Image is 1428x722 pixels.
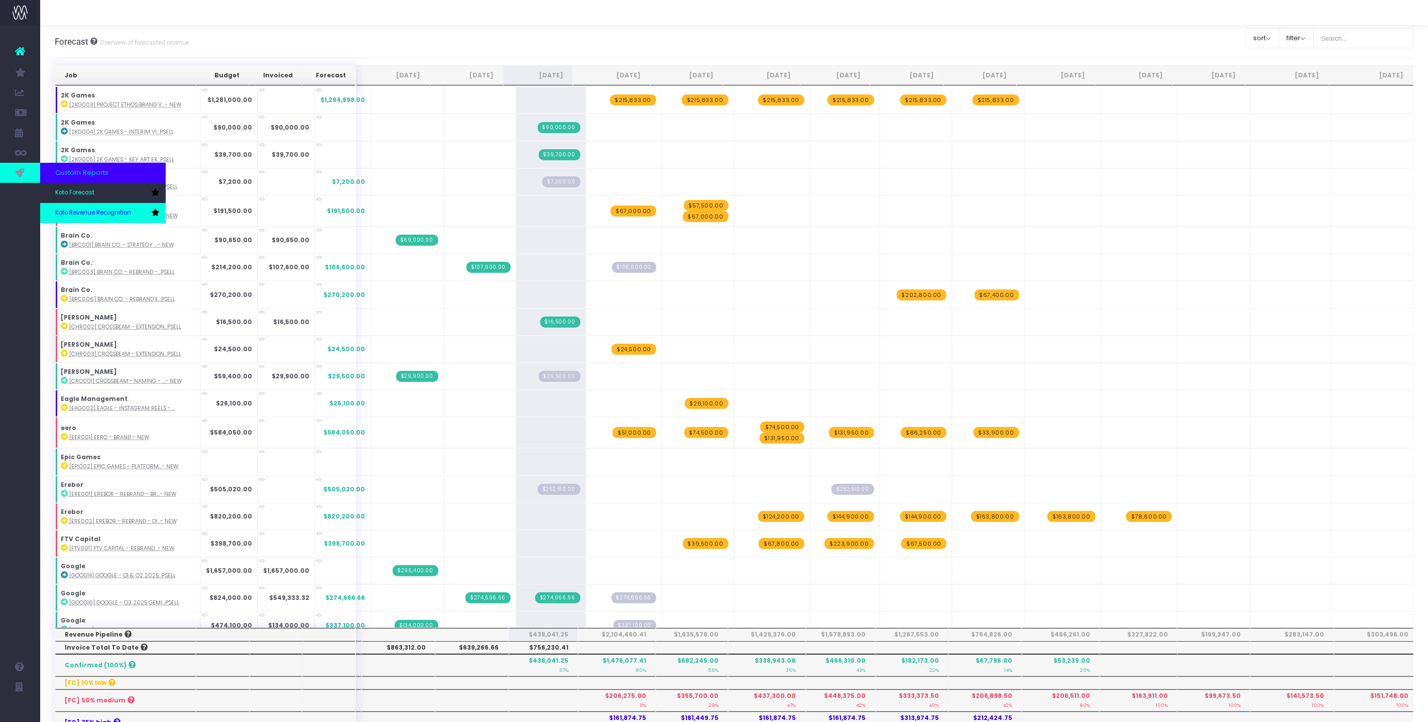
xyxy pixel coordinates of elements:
[1126,511,1172,522] span: wayahead Revenue Forecast Item
[800,65,870,85] th: Dec 25: activate to sort column ascending
[613,427,656,438] span: wayahead Revenue Forecast Item
[356,65,430,85] th: Jun 25: activate to sort column ascending
[465,592,511,603] span: Streamtime Invoice: 898 – [GOO016] Google - Q3 2025 Gemini Design - Brand - Upsell
[573,65,650,85] th: Sep 25: activate to sort column ascending
[69,377,182,385] abbr: [CRO001] Crossbeam - Naming - Brand - New
[612,344,656,355] span: wayahead Revenue Forecast Item
[324,539,366,548] span: $398,700.00
[69,268,175,276] abbr: [BRC003] Brain Co. - Rebrand - Brand - Upsell
[214,150,252,159] strong: $39,700.00
[55,557,200,584] td: :
[69,490,176,498] abbr: [ERE001] Erebor - Rebrand - Brand - New
[396,371,438,382] span: Streamtime Invoice: 890 – [CRO001] Crossbeam - Naming - Brand - New
[263,566,309,575] strong: $1,657,000.00
[55,584,200,611] td: :
[69,404,175,412] abbr: [EAG002] Eagle - Instagram Reels - New
[61,562,85,570] strong: Google
[55,336,200,363] td: :
[55,654,196,676] th: Confirmed (100%)
[69,323,181,331] abbr: [CHR002] Crossbeam - Extension - Brand - Upsell
[332,177,366,186] span: $7,200.00
[542,176,580,187] span: Streamtime Draft Invoice: 916 – 2K Games - Design Support
[901,538,946,549] span: wayahead Revenue Forecast Item
[302,65,355,85] th: Forecast
[396,235,438,246] span: Streamtime Invoice: 886 – [BRC001] Brain Co. - Strategy - Brand - New
[759,538,804,549] span: wayahead Revenue Forecast Item
[901,427,946,438] span: wayahead Revenue Forecast Item
[708,665,719,673] small: 56%
[1172,65,1245,85] th: May 26: activate to sort column ascending
[876,654,949,676] th: $182,173.00
[323,290,366,299] span: $270,200.00
[656,689,729,711] th: $355,700.00
[269,263,309,271] strong: $107,600.00
[55,37,88,47] span: Forecast
[55,476,200,503] td: :
[210,485,252,493] strong: $505,020.00
[61,616,85,625] strong: Google
[975,289,1019,300] span: wayahead Revenue Forecast Item
[69,572,176,579] abbr: [GOO014] Google - Q1 & Q2 2025 Gemini Design Retainer - Brand - Upsell
[829,427,874,438] span: wayahead Revenue Forecast Item
[55,65,196,85] th: Job: activate to sort column ascending
[55,188,94,197] span: Koto Forecast
[196,65,250,85] th: Budget
[610,94,657,106] span: wayahead Revenue Forecast Item
[55,227,200,254] td: :
[578,654,655,676] th: $1,476,077.41
[827,511,874,522] span: wayahead Revenue Forecast Item
[435,641,509,654] th: $639,266.66
[55,114,200,141] td: :
[69,295,175,303] abbr: [BRC006] Brain Co. - Rebrand Extension - Brand - Upsell
[900,94,947,106] span: wayahead Revenue Forecast Item
[323,485,366,494] span: $505,020.00
[206,566,252,575] strong: $1,657,000.00
[61,118,95,127] strong: 2K Games
[682,94,729,106] span: wayahead Revenue Forecast Item
[824,538,874,549] span: wayahead Revenue Forecast Item
[1100,628,1177,641] th: $327,822.00
[612,262,657,273] span: Streamtime Draft Invoice: null – [BRC003] Brain Co. - Rebrand - Brand - Upsell
[69,101,181,109] abbr: [2KG003] Project Ethos Brand V2 - Brand - New
[55,209,131,218] span: Koto Revenue Recognition
[611,205,656,217] span: wayahead Revenue Forecast Item
[61,507,83,516] strong: Erebor
[1177,628,1250,641] th: $199,347.00
[210,512,252,521] strong: $820,200.00
[328,372,366,381] span: $29,500.00
[61,453,100,461] strong: Epic Games
[69,128,174,136] abbr: [2KG004] 2K Games - Interim Visual - Brand - Upsell
[806,689,876,711] th: $448,375.00
[55,363,200,390] td: :
[393,565,438,576] span: Streamtime Invoice: 850 – GOO014 - Q1 & Q2 2025 Gemini Design Retainer
[69,518,177,525] abbr: [ERE002] Erebor - Rebrand - Digital - New
[948,628,1022,641] th: $764,826.00
[728,654,805,676] th: $338,943.00
[69,156,174,163] abbr: [2KG005] 2K Games - Key Art Explore - Brand - Upsell
[325,593,366,602] span: $274,666.66
[55,86,200,114] td: :
[61,394,128,403] strong: Eagle Management
[640,700,646,708] small: 11%
[395,620,438,631] span: Streamtime Invoice: 891 – [GOO017] Google - Android - Brand - New
[685,398,729,409] span: wayahead Revenue Forecast Item
[55,254,200,281] td: :
[325,621,366,630] span: $337,100.00
[1047,511,1096,522] span: wayahead Revenue Forecast Item
[69,212,178,220] abbr: [ADO001] Adobe - Immersion - Brand - New
[55,448,200,475] td: :
[97,37,189,47] small: Overview of forecasted revenue
[61,285,92,294] strong: Brain Co.
[55,628,196,641] th: Revenue Pipeline
[1314,28,1414,48] input: Search...
[69,626,180,634] abbr: [GOO017] Google - Android Spotlight - Brand - New
[539,149,580,160] span: Streamtime Invoice: 909 – 2K Games - Key Art
[466,262,511,273] span: Streamtime Invoice: CN 892.5 – [BRC003] Brain Co. - Rebrand - Brand - Upsell
[430,65,504,85] th: Jul 25: activate to sort column ascending
[1095,65,1172,85] th: Apr 26: activate to sort column ascending
[538,484,580,495] span: Streamtime Draft Invoice: null – [ERE001] Erebor - Rebrand - Brand - New
[509,654,578,676] th: $438,041.25
[1080,700,1090,708] small: 80%
[827,94,874,106] span: wayahead Revenue Forecast Item
[876,628,949,641] th: $1,267,553.00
